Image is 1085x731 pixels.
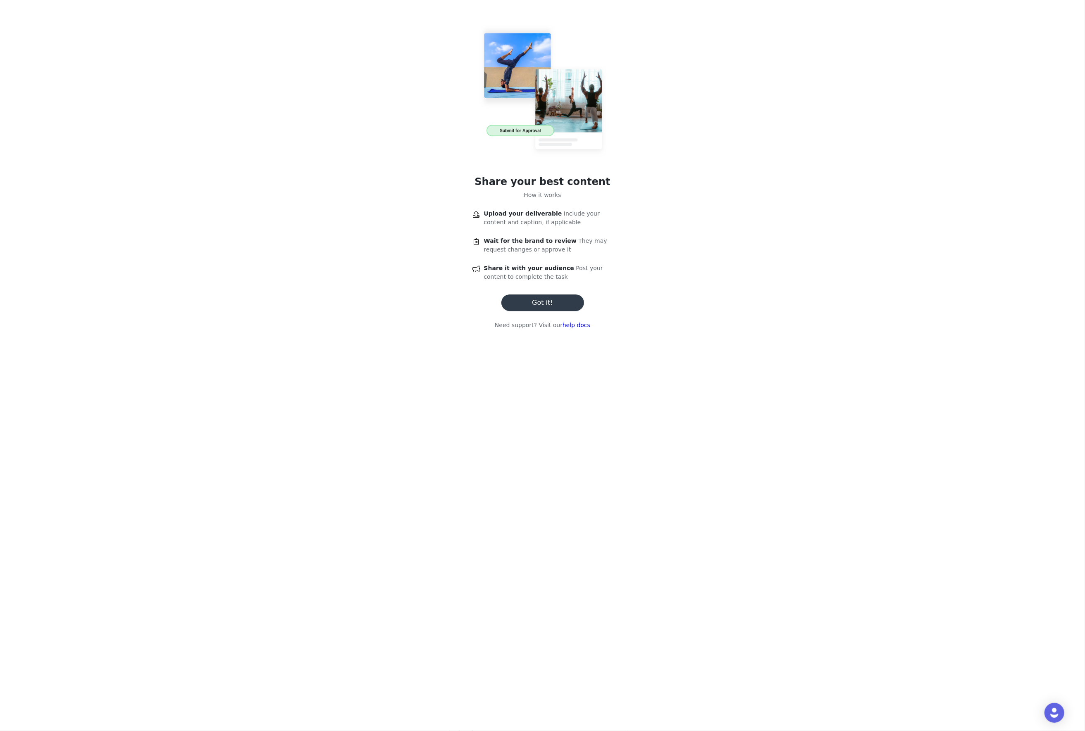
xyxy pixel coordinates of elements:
[484,237,577,244] span: Wait for the brand to review
[484,210,600,225] span: Include your content and caption, if applicable
[484,265,603,280] span: Post your content to complete the task
[484,210,562,217] span: Upload your deliverable
[495,321,590,330] p: Need support? Visit our
[524,191,561,199] p: How it works
[475,174,610,189] h1: Share your best content
[470,20,615,164] img: content approval
[484,237,607,253] span: They may request changes or approve it
[484,265,574,271] span: Share it with your audience
[1044,703,1064,723] div: Open Intercom Messenger
[501,294,584,311] button: Got it!
[563,322,590,328] a: help docs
